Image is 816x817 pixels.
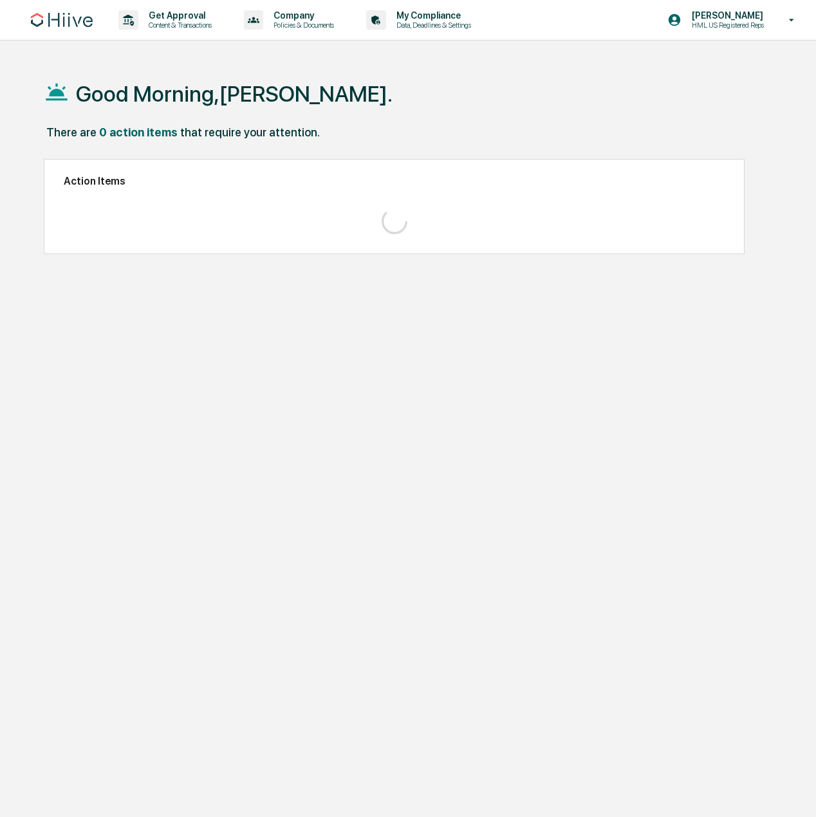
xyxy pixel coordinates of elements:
p: My Compliance [386,10,478,21]
div: There are [46,125,97,139]
h2: Action Items [64,175,725,187]
div: 0 action items [99,125,178,139]
h1: Good Morning,[PERSON_NAME]. [76,81,393,107]
p: Policies & Documents [263,21,340,30]
p: [PERSON_NAME] [682,10,770,21]
p: Get Approval [138,10,218,21]
div: that require your attention. [180,125,320,139]
p: Company [263,10,340,21]
p: HML US Registered Reps [682,21,770,30]
img: logo [31,13,93,27]
p: Data, Deadlines & Settings [386,21,478,30]
p: Content & Transactions [138,21,218,30]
